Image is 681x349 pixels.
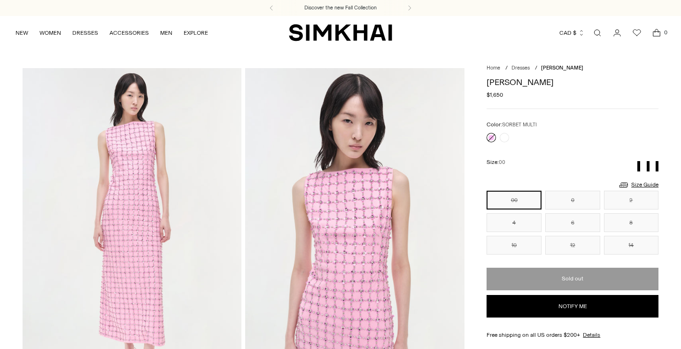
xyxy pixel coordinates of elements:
[487,64,658,72] nav: breadcrumbs
[15,23,28,43] a: NEW
[184,23,208,43] a: EXPLORE
[604,213,659,232] button: 8
[541,65,583,71] span: [PERSON_NAME]
[487,91,503,99] span: $1,650
[487,331,658,339] div: Free shipping on all US orders $200+
[505,64,508,72] div: /
[545,236,600,255] button: 12
[627,23,646,42] a: Wishlist
[535,64,537,72] div: /
[72,23,98,43] a: DRESSES
[160,23,172,43] a: MEN
[604,236,659,255] button: 14
[604,191,659,209] button: 2
[487,158,505,167] label: Size:
[487,65,500,71] a: Home
[559,23,585,43] button: CAD $
[487,236,542,255] button: 10
[39,23,61,43] a: WOMEN
[289,23,392,42] a: SIMKHAI
[487,191,542,209] button: 00
[487,120,537,129] label: Color:
[487,295,658,318] button: Notify me
[502,122,537,128] span: SORBET MULTI
[109,23,149,43] a: ACCESSORIES
[487,213,542,232] button: 4
[661,28,670,37] span: 0
[588,23,607,42] a: Open search modal
[511,65,530,71] a: Dresses
[304,4,377,12] a: Discover the new Fall Collection
[499,159,505,165] span: 00
[647,23,666,42] a: Open cart modal
[583,331,600,339] a: Details
[487,78,658,86] h1: [PERSON_NAME]
[618,179,658,191] a: Size Guide
[545,191,600,209] button: 0
[608,23,627,42] a: Go to the account page
[545,213,600,232] button: 6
